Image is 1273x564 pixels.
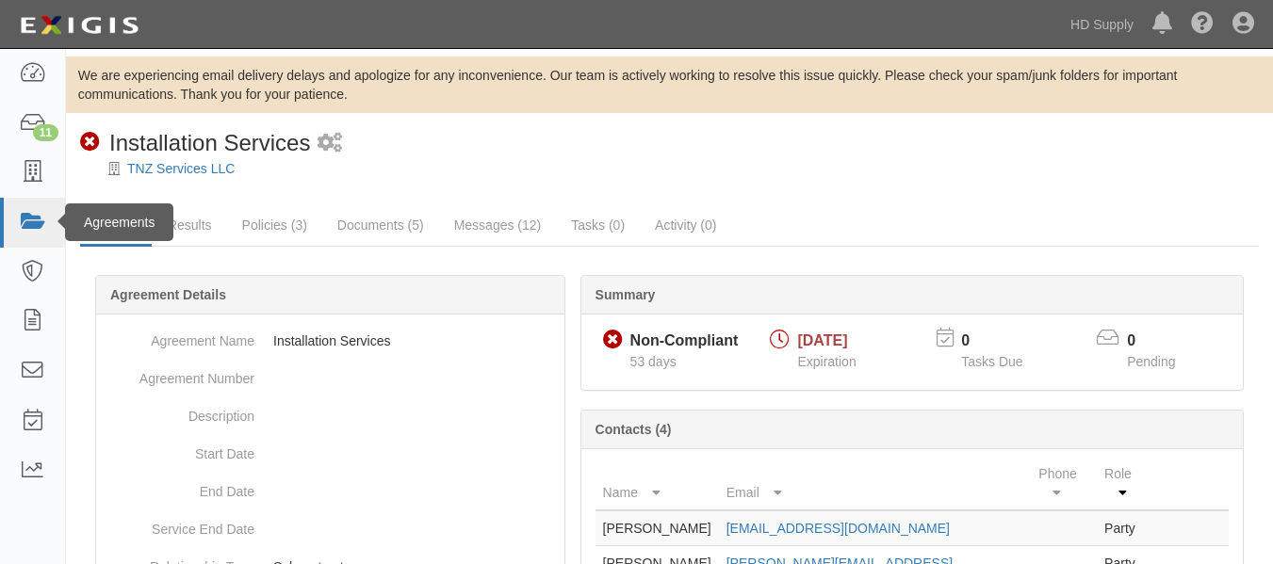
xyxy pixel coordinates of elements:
th: Role [1097,457,1153,510]
div: Non-Compliant [630,330,739,352]
td: Party [1097,510,1153,546]
a: HD Supply [1061,6,1143,43]
i: Non-Compliant [603,330,623,350]
a: Results [154,206,226,244]
span: Tasks Due [961,354,1022,369]
div: Installation Services [80,127,310,159]
span: Installation Services [109,130,310,155]
dt: Description [104,397,254,426]
div: We are experiencing email delivery delays and apologize for any inconvenience. Our team is active... [66,66,1273,104]
p: 0 [1127,330,1199,352]
img: logo-5460c22ac91f19d4615b14bd174203de0afe785f0fc80cf4dbbc73dc1793850b.png [14,8,144,42]
p: 0 [961,330,1046,352]
a: Policies (3) [228,206,321,244]
a: Messages (12) [440,206,556,244]
a: Tasks (0) [557,206,639,244]
dt: Agreement Number [104,360,254,388]
a: Documents (5) [323,206,438,244]
b: Agreement Details [110,287,226,302]
div: Agreements [65,203,173,241]
i: 2 scheduled workflows [318,134,342,153]
a: TNZ Services LLC [127,161,235,176]
dt: Agreement Name [104,322,254,350]
dt: Start Date [104,435,254,463]
b: Summary [596,287,656,302]
span: Pending [1127,354,1175,369]
th: Phone [1031,457,1097,510]
span: Expiration [797,354,856,369]
b: Contacts (4) [596,422,672,437]
a: Activity (0) [641,206,730,244]
span: Since 06/19/2025 [630,354,677,369]
span: [DATE] [797,332,847,348]
i: Non-Compliant [80,133,100,153]
dd: Installation Services [104,322,557,360]
th: Email [719,457,1032,510]
div: 11 [33,124,58,141]
i: Help Center - Complianz [1191,13,1214,36]
dt: Service End Date [104,510,254,539]
a: [EMAIL_ADDRESS][DOMAIN_NAME] [726,521,950,536]
dt: End Date [104,473,254,501]
td: [PERSON_NAME] [596,510,719,546]
th: Name [596,457,719,510]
